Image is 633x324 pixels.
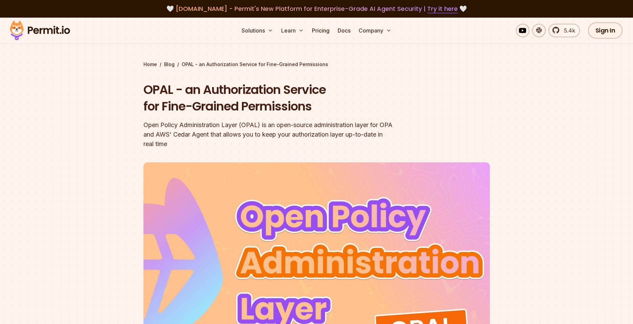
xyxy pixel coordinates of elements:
div: / / [143,61,490,68]
a: Blog [164,61,175,68]
span: [DOMAIN_NAME] - Permit's New Platform for Enterprise-Grade AI Agent Security | [176,4,458,13]
a: Docs [335,24,353,37]
button: Company [356,24,394,37]
button: Solutions [239,24,276,37]
button: Learn [278,24,307,37]
h1: OPAL - an Authorization Service for Fine-Grained Permissions [143,81,403,115]
img: Permit logo [7,19,73,42]
div: 🤍 🤍 [16,4,617,14]
span: 5.4k [560,26,575,35]
a: 5.4k [548,24,580,37]
div: Open Policy Administration Layer (OPAL) is an open-source administration layer for OPA and AWS' C... [143,120,403,149]
a: Try it here [427,4,458,13]
a: Home [143,61,157,68]
a: Sign In [588,22,623,39]
a: Pricing [309,24,332,37]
